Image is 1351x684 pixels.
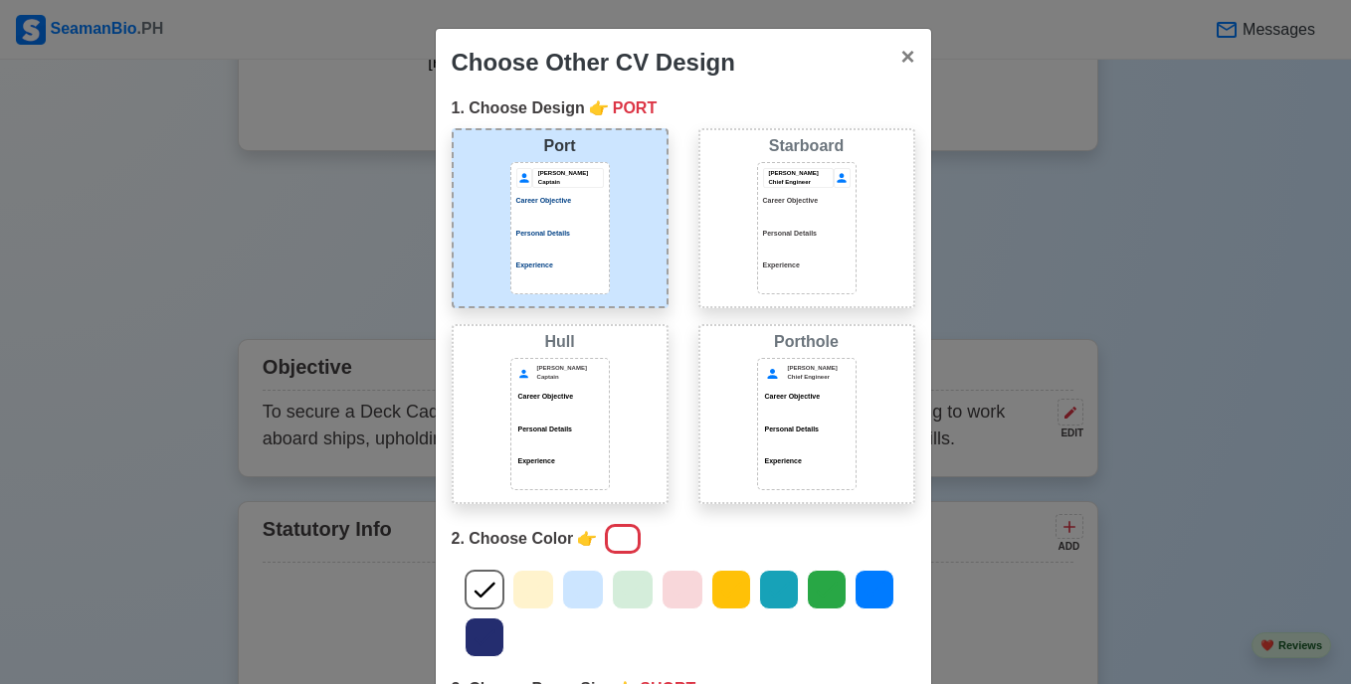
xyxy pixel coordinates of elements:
div: Hull [458,330,663,354]
p: Career Objective [763,196,851,207]
p: Captain [538,178,603,187]
p: Experience [763,260,851,271]
p: Experience [516,260,604,271]
p: [PERSON_NAME] [538,169,603,178]
p: Captain [537,373,604,382]
div: Port [458,134,663,158]
span: × [900,43,914,70]
p: Chief Engineer [788,373,851,382]
div: Personal Details [763,425,851,435]
span: point [589,96,609,120]
p: Personal Details [516,229,604,240]
div: 1. Choose Design [452,96,915,120]
span: point [577,527,597,551]
div: Career Objective [763,392,851,403]
div: Choose Other CV Design [452,45,735,81]
div: 2. Choose Color [452,520,915,558]
p: Personal Details [516,425,604,435]
p: Chief Engineer [769,178,834,187]
p: Career Objective [516,392,604,403]
span: PORT [613,96,657,120]
p: Experience [516,456,604,467]
div: Porthole [704,330,909,354]
div: Starboard [704,134,909,158]
p: Personal Details [763,229,851,240]
div: Experience [763,456,851,467]
p: Career Objective [516,196,604,207]
p: [PERSON_NAME] [769,169,834,178]
p: [PERSON_NAME] [788,364,851,373]
p: [PERSON_NAME] [537,364,604,373]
